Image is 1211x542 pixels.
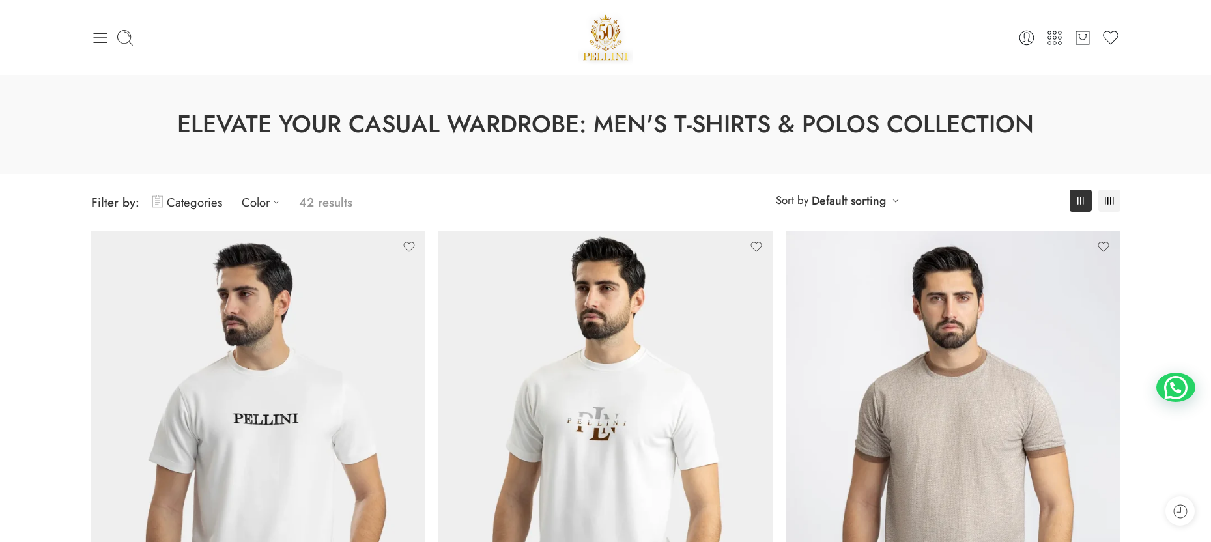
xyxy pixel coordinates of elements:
[242,187,286,218] a: Color
[812,192,886,210] a: Default sorting
[776,190,808,211] span: Sort by
[33,107,1178,141] h1: Elevate Your Casual Wardrobe: Men's T-Shirts & Polos Collection
[578,10,634,65] a: Pellini -
[91,193,139,211] span: Filter by:
[578,10,634,65] img: Pellini
[1074,29,1092,47] a: Cart
[1018,29,1036,47] a: Login / Register
[299,187,352,218] p: 42 results
[152,187,222,218] a: Categories
[1102,29,1120,47] a: Wishlist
